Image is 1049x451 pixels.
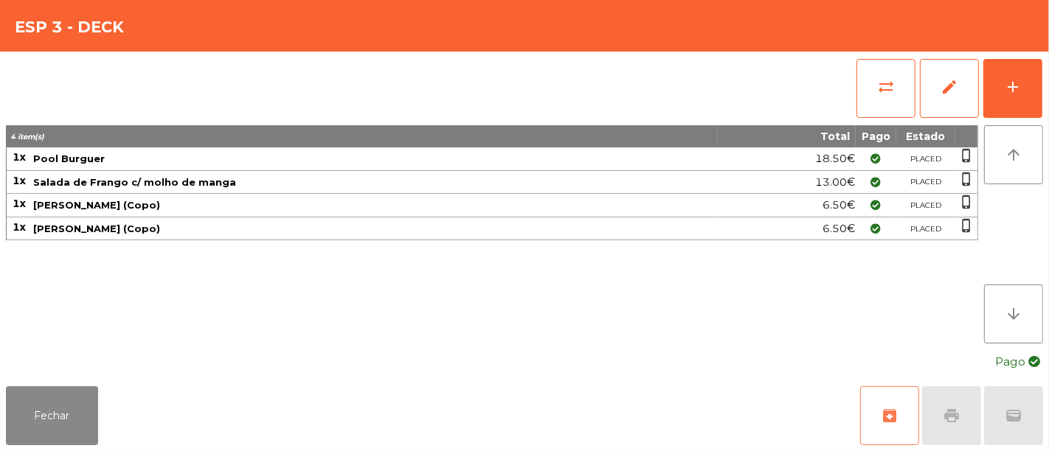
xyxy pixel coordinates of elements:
th: Pago [856,125,896,147]
span: 1x [13,220,26,234]
button: edit [920,59,979,118]
span: phone_iphone [959,195,974,209]
button: arrow_upward [984,125,1043,184]
span: phone_iphone [959,218,974,233]
td: PLACED [896,194,955,217]
th: Estado [896,125,955,147]
span: Pago [995,351,1025,373]
span: 13.00€ [815,172,855,192]
span: 4 item(s) [10,132,44,141]
span: [PERSON_NAME] (Copo) [33,199,160,211]
span: 6.50€ [823,219,855,239]
span: Salada de Frango c/ molho de manga [33,176,236,188]
i: arrow_upward [1005,146,1022,164]
button: archive [860,386,919,445]
span: 18.50€ [815,149,855,169]
span: phone_iphone [959,148,974,163]
td: PLACED [896,147,955,171]
span: 1x [13,174,26,187]
span: 1x [13,197,26,210]
span: edit [941,78,958,96]
th: Total [718,125,856,147]
span: phone_iphone [959,172,974,186]
button: add [983,59,1042,118]
span: 1x [13,150,26,164]
span: sync_alt [877,78,895,96]
div: add [1004,78,1022,96]
h4: Esp 3 - Deck [15,16,124,38]
span: 6.50€ [823,195,855,215]
button: sync_alt [856,59,915,118]
span: [PERSON_NAME] (Copo) [33,223,160,234]
td: PLACED [896,171,955,195]
span: Pool Burguer [33,153,105,164]
td: PLACED [896,217,955,241]
button: Fechar [6,386,98,445]
span: archive [881,407,899,424]
button: arrow_downward [984,284,1043,343]
i: arrow_downward [1005,305,1022,323]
